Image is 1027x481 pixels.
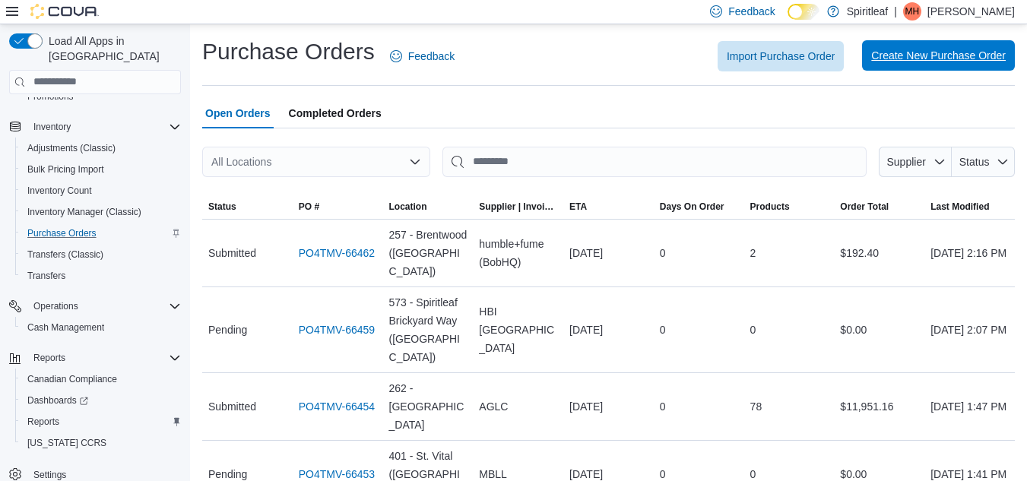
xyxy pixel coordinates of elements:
[21,318,110,337] a: Cash Management
[299,201,319,213] span: PO #
[903,2,921,21] div: Matthew H
[927,2,1015,21] p: [PERSON_NAME]
[208,397,256,416] span: Submitted
[563,315,654,345] div: [DATE]
[3,116,187,138] button: Inventory
[879,147,952,177] button: Supplier
[27,373,117,385] span: Canadian Compliance
[33,469,66,481] span: Settings
[27,394,88,407] span: Dashboards
[21,434,113,452] a: [US_STATE] CCRS
[27,142,116,154] span: Adjustments (Classic)
[21,87,181,106] span: Promotions
[15,317,187,338] button: Cash Management
[408,49,455,64] span: Feedback
[33,300,78,312] span: Operations
[473,391,563,422] div: AGLC
[27,206,141,218] span: Inventory Manager (Classic)
[21,267,181,285] span: Transfers
[563,195,654,219] button: ETA
[21,182,98,200] a: Inventory Count
[21,370,123,388] a: Canadian Compliance
[389,293,468,366] span: 573 - Spiritleaf Brickyard Way ([GEOGRAPHIC_DATA])
[15,390,187,411] a: Dashboards
[569,201,587,213] span: ETA
[15,369,187,390] button: Canadian Compliance
[299,244,375,262] a: PO4TMV-66462
[862,40,1015,71] button: Create New Purchase Order
[33,121,71,133] span: Inventory
[952,147,1015,177] button: Status
[479,201,557,213] span: Supplier | Invoice Number
[660,397,666,416] span: 0
[27,118,181,136] span: Inventory
[834,315,924,345] div: $0.00
[21,182,181,200] span: Inventory Count
[202,195,293,219] button: Status
[959,156,990,168] span: Status
[924,391,1015,422] div: [DATE] 1:47 PM
[21,434,181,452] span: Washington CCRS
[15,432,187,454] button: [US_STATE] CCRS
[871,48,1006,63] span: Create New Purchase Order
[727,49,835,64] span: Import Purchase Order
[27,437,106,449] span: [US_STATE] CCRS
[205,98,271,128] span: Open Orders
[30,4,99,19] img: Cova
[654,195,744,219] button: Days On Order
[33,352,65,364] span: Reports
[384,41,461,71] a: Feedback
[21,203,181,221] span: Inventory Manager (Classic)
[27,321,104,334] span: Cash Management
[389,226,468,280] span: 257 - Brentwood ([GEOGRAPHIC_DATA])
[293,195,383,219] button: PO #
[750,201,790,213] span: Products
[389,379,468,434] span: 262 - [GEOGRAPHIC_DATA]
[15,159,187,180] button: Bulk Pricing Import
[21,413,181,431] span: Reports
[473,195,563,219] button: Supplier | Invoice Number
[924,195,1015,219] button: Last Modified
[15,180,187,201] button: Inventory Count
[27,227,97,239] span: Purchase Orders
[21,370,181,388] span: Canadian Compliance
[834,238,924,268] div: $192.40
[563,391,654,422] div: [DATE]
[27,349,71,367] button: Reports
[21,87,80,106] a: Promotions
[834,391,924,422] div: $11,951.16
[43,33,181,64] span: Load All Apps in [GEOGRAPHIC_DATA]
[208,321,247,339] span: Pending
[15,201,187,223] button: Inventory Manager (Classic)
[660,244,666,262] span: 0
[924,238,1015,268] div: [DATE] 2:16 PM
[21,391,94,410] a: Dashboards
[15,86,187,107] button: Promotions
[27,297,181,315] span: Operations
[208,201,236,213] span: Status
[750,321,756,339] span: 0
[660,201,724,213] span: Days On Order
[930,201,989,213] span: Last Modified
[847,2,888,21] p: Spiritleaf
[15,265,187,286] button: Transfers
[27,349,181,367] span: Reports
[27,270,65,282] span: Transfers
[21,391,181,410] span: Dashboards
[299,321,375,339] a: PO4TMV-66459
[299,397,375,416] a: PO4TMV-66454
[389,201,427,213] div: Location
[21,139,122,157] a: Adjustments (Classic)
[563,238,654,268] div: [DATE]
[15,244,187,265] button: Transfers (Classic)
[21,245,181,264] span: Transfers (Classic)
[887,156,926,168] span: Supplier
[202,36,375,67] h1: Purchase Orders
[3,347,187,369] button: Reports
[473,296,563,363] div: HBI [GEOGRAPHIC_DATA]
[718,41,844,71] button: Import Purchase Order
[15,411,187,432] button: Reports
[21,413,65,431] a: Reports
